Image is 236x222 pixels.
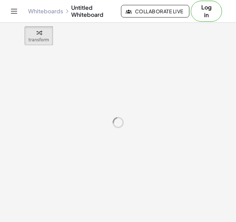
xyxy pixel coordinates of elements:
[25,26,53,45] button: transform
[127,8,183,14] span: Collaborate Live
[8,6,20,17] button: Toggle navigation
[28,8,63,15] a: Whiteboards
[121,5,189,18] button: Collaborate Live
[28,37,49,42] span: transform
[191,1,222,22] button: Log in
